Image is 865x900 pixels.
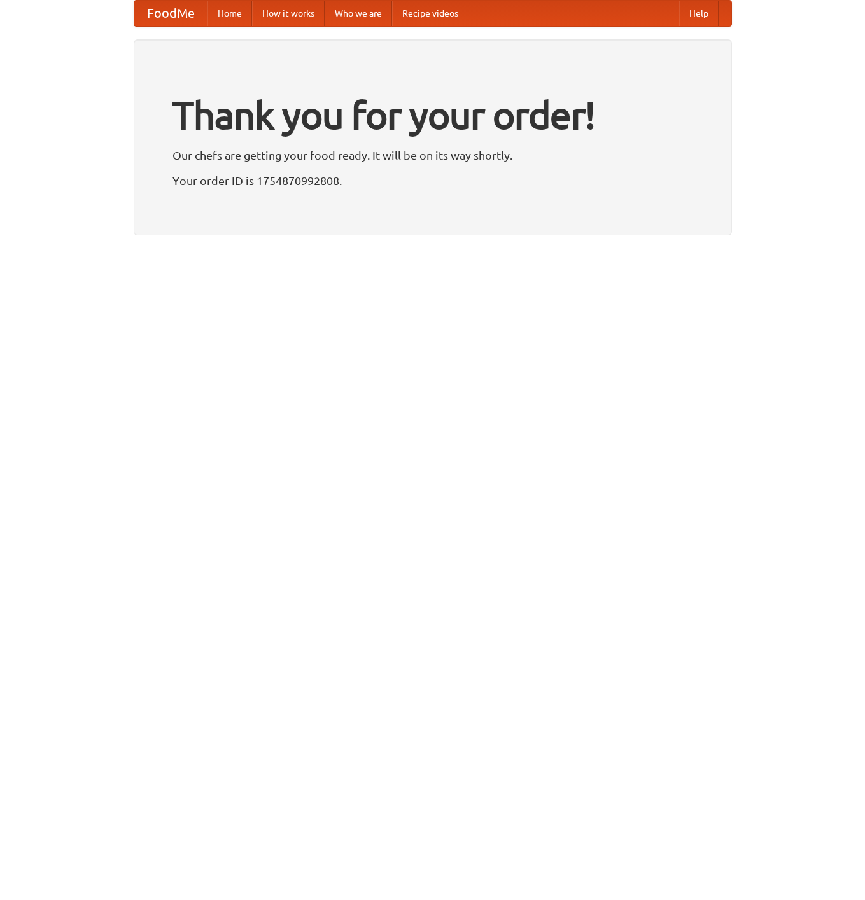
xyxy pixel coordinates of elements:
h1: Thank you for your order! [172,85,693,146]
a: Home [207,1,252,26]
a: Help [679,1,719,26]
a: Who we are [325,1,392,26]
a: How it works [252,1,325,26]
p: Our chefs are getting your food ready. It will be on its way shortly. [172,146,693,165]
a: FoodMe [134,1,207,26]
p: Your order ID is 1754870992808. [172,171,693,190]
a: Recipe videos [392,1,468,26]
